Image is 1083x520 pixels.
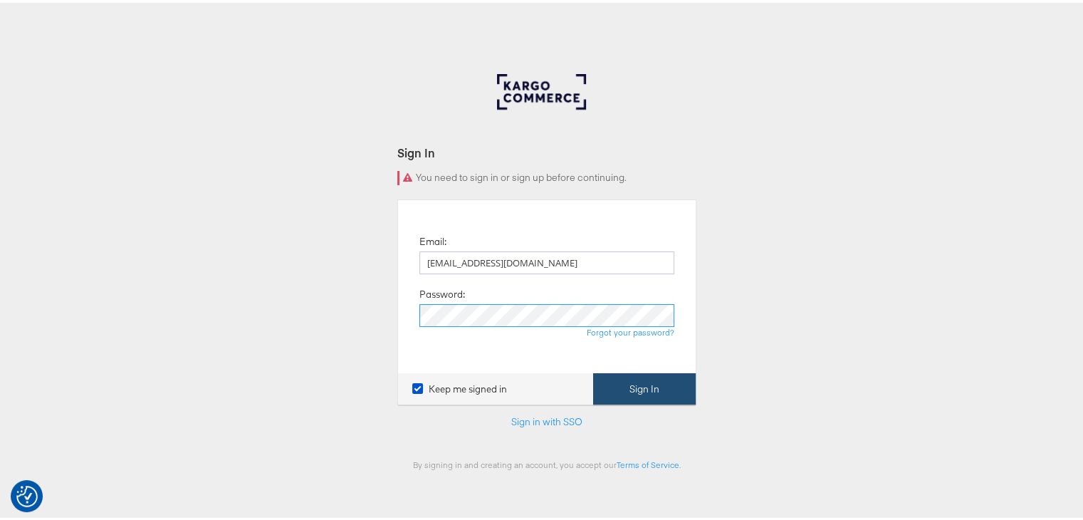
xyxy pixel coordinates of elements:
a: Terms of Service [617,457,679,467]
label: Email: [419,232,446,246]
input: Email [419,249,674,271]
a: Forgot your password? [587,324,674,335]
button: Consent Preferences [16,483,38,504]
div: By signing in and creating an account, you accept our . [397,457,696,467]
div: Sign In [397,142,696,158]
button: Sign In [593,370,696,402]
label: Password: [419,285,465,298]
label: Keep me signed in [412,380,507,393]
div: You need to sign in or sign up before continuing. [397,168,696,182]
img: Revisit consent button [16,483,38,504]
a: Sign in with SSO [511,412,582,425]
